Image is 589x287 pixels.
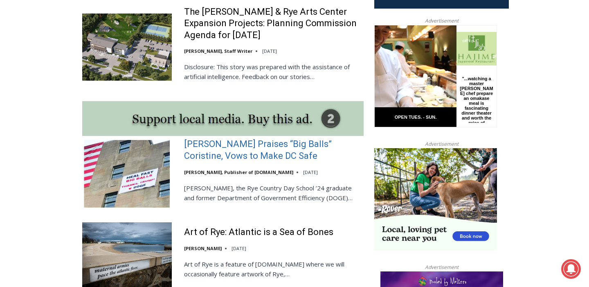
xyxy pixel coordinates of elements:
[214,81,379,100] span: Intern @ [DOMAIN_NAME]
[2,84,80,115] span: Open Tues. - Sun. [PHONE_NUMBER]
[197,79,396,102] a: Intern @ [DOMAIN_NAME]
[84,51,120,98] div: "...watching a master [PERSON_NAME] chef prepare an omakase meal is fascinating dinner theater an...
[82,140,172,207] img: Trump Praises “Big Balls” Coristine, Vows to Make DC Safe
[207,0,387,79] div: "We would have speakers with experience in local journalism speak to us about their experiences a...
[184,169,293,175] a: [PERSON_NAME], Publisher of [DOMAIN_NAME]
[232,245,246,251] time: [DATE]
[417,17,467,25] span: Advertisement
[184,245,222,251] a: [PERSON_NAME]
[417,140,467,148] span: Advertisement
[184,259,364,279] p: Art of Rye is a feature of [DOMAIN_NAME] where we will occasionally feature artwork of Rye,…
[82,101,364,136] img: support local media, buy this ad
[262,48,277,54] time: [DATE]
[417,263,467,271] span: Advertisement
[243,2,295,37] a: Book [PERSON_NAME]'s Good Humor for Your Event
[249,9,285,32] h4: Book [PERSON_NAME]'s Good Humor for Your Event
[184,138,364,162] a: [PERSON_NAME] Praises “Big Balls” Coristine, Vows to Make DC Safe
[184,6,364,41] a: The [PERSON_NAME] & Rye Arts Center Expansion Projects: Planning Commission Agenda for [DATE]
[184,226,333,238] a: Art of Rye: Atlantic is a Sea of Bones
[54,15,202,23] div: No Generators on Trucks so No Noise or Pollution
[303,169,318,175] time: [DATE]
[0,82,82,102] a: Open Tues. - Sun. [PHONE_NUMBER]
[184,183,364,203] p: [PERSON_NAME], the Rye Country Day School ’24 graduate and former Department of Government Effici...
[82,14,172,81] img: The Osborn & Rye Arts Center Expansion Projects: Planning Commission Agenda for Tuesday, August 1...
[184,48,252,54] a: [PERSON_NAME], Staff Writer
[184,62,364,81] p: Disclosure: This story was prepared with the assistance of artificial intelligence. Feedback on o...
